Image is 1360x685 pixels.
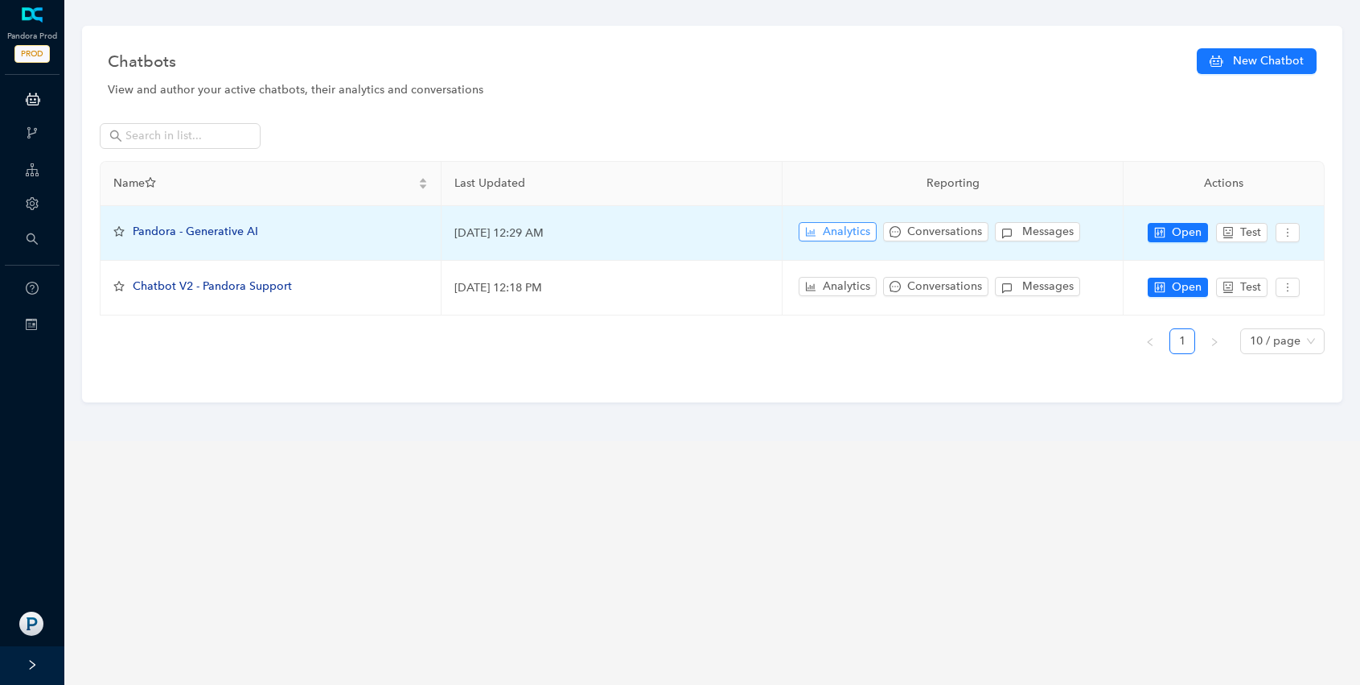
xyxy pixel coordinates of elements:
span: Open [1172,279,1202,296]
span: robot [1222,227,1234,238]
button: robotTest [1216,223,1268,242]
button: controlOpen [1148,278,1208,297]
td: [DATE] 12:18 PM [442,261,783,316]
span: message [890,281,901,292]
li: 1 [1169,328,1195,354]
span: Test [1240,224,1261,241]
button: robotTest [1216,278,1268,297]
input: Search in list... [125,127,238,145]
th: Reporting [783,162,1124,206]
span: message [890,226,901,237]
button: bar-chartAnalytics [799,222,877,241]
span: branches [26,126,39,139]
span: Conversations [907,223,982,241]
span: Chatbots [108,48,176,74]
span: Test [1240,279,1261,296]
span: Open [1172,224,1202,241]
span: star [113,226,125,237]
span: more [1282,282,1293,293]
span: Name [113,175,415,192]
span: Messages [1022,278,1074,295]
button: controlOpen [1148,223,1208,242]
span: star [113,281,125,292]
span: search [109,130,122,142]
span: New Chatbot [1233,52,1304,70]
button: left [1137,328,1163,354]
span: Analytics [823,223,870,241]
button: more [1276,223,1300,242]
span: bar-chart [805,226,816,237]
span: Pandora - Generative AI [133,225,258,238]
span: Conversations [907,278,982,295]
div: View and author your active chatbots, their analytics and conversations [108,81,1317,99]
li: Previous Page [1137,328,1163,354]
th: Actions [1124,162,1325,206]
div: Page Size [1240,328,1325,354]
span: search [26,233,39,246]
button: messageConversations [883,277,988,296]
li: Next Page [1202,328,1227,354]
span: 10 / page [1250,329,1315,353]
span: star [145,177,156,188]
span: right [1210,337,1219,347]
span: Chatbot V2 - Pandora Support [133,279,292,293]
a: 1 [1170,329,1194,353]
span: control [1154,227,1165,238]
span: PROD [14,45,50,63]
button: Messages [995,222,1080,241]
span: setting [26,197,39,210]
span: question-circle [26,282,39,295]
td: [DATE] 12:29 AM [442,206,783,261]
span: Analytics [823,278,870,295]
span: robot [1222,282,1234,293]
span: left [1145,337,1155,347]
button: messageConversations [883,222,988,241]
button: New Chatbot [1197,48,1317,74]
span: control [1154,282,1165,293]
button: Messages [995,277,1080,296]
img: 2245c3f1d8d0bf3af50bf22befedf792 [19,612,43,636]
button: right [1202,328,1227,354]
span: more [1282,227,1293,238]
button: more [1276,278,1300,297]
span: Messages [1022,223,1074,241]
button: bar-chartAnalytics [799,277,877,296]
span: bar-chart [805,281,816,292]
th: Last Updated [442,162,783,206]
